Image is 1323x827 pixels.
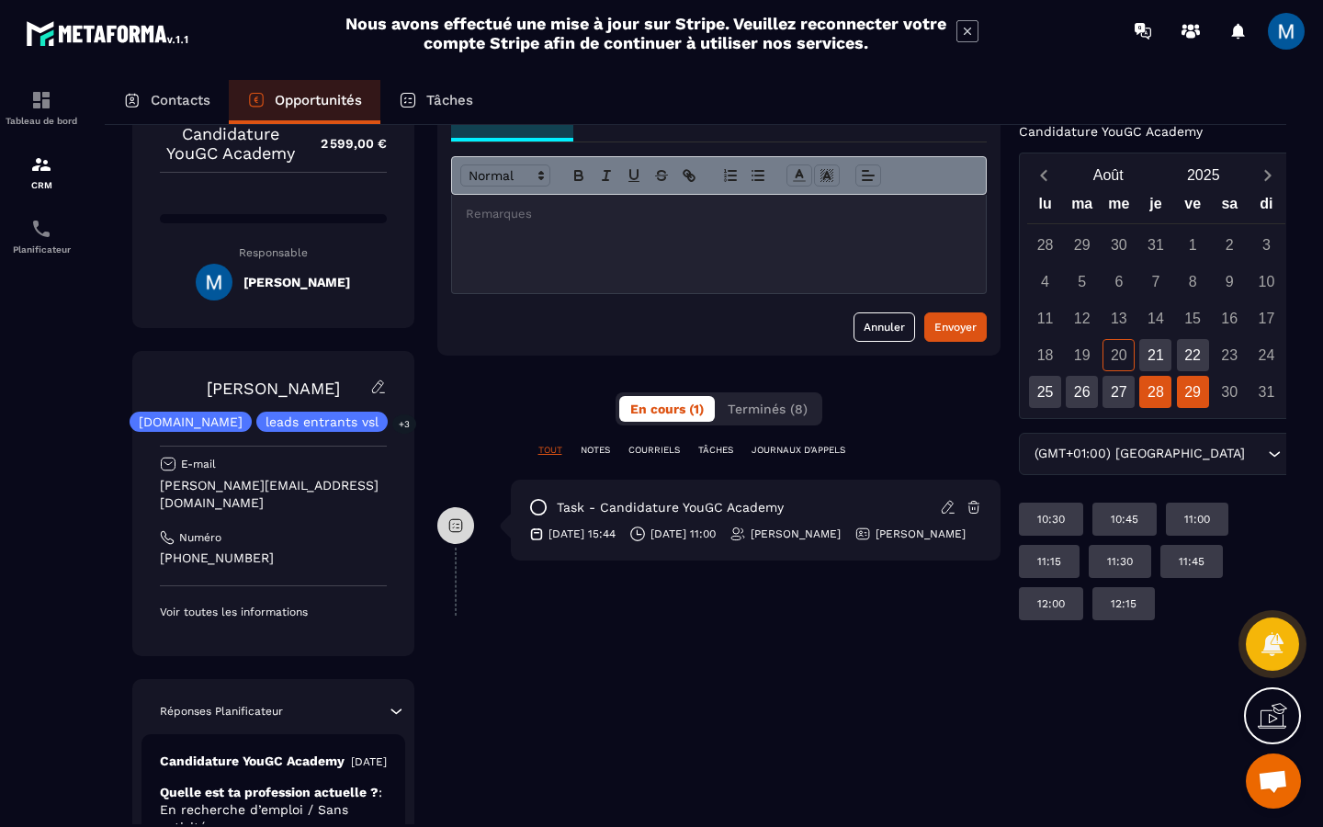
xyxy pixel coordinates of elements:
[351,754,387,769] p: [DATE]
[5,204,78,268] a: schedulerschedulerPlanificateur
[1139,339,1171,371] div: 21
[1250,302,1283,334] div: 17
[1037,512,1065,527] p: 10:30
[1037,596,1065,611] p: 12:00
[538,444,562,457] p: TOUT
[1029,266,1061,298] div: 4
[1101,191,1137,223] div: me
[151,92,210,108] p: Contacts
[243,275,350,289] h5: [PERSON_NAME]
[1102,266,1135,298] div: 6
[934,318,977,336] div: Envoyer
[160,549,387,567] p: [PHONE_NUMBER]
[1174,191,1211,223] div: ve
[5,116,78,126] p: Tableau de bord
[1027,163,1061,187] button: Previous month
[1107,554,1133,569] p: 11:30
[1031,444,1249,464] span: (GMT+01:00) [GEOGRAPHIC_DATA]
[266,415,379,428] p: leads entrants vsl
[1177,229,1209,261] div: 1
[1061,159,1157,191] button: Open months overlay
[854,312,915,342] button: Annuler
[698,444,733,457] p: TÂCHES
[1137,191,1174,223] div: je
[1102,302,1135,334] div: 13
[207,379,340,398] a: [PERSON_NAME]
[30,89,52,111] img: formation
[1066,229,1098,261] div: 29
[302,126,387,162] p: 2 599,00 €
[1066,302,1098,334] div: 12
[5,244,78,255] p: Planificateur
[1029,229,1061,261] div: 28
[1066,376,1098,408] div: 26
[650,527,716,541] p: [DATE] 11:00
[1066,339,1098,371] div: 19
[1027,191,1285,408] div: Calendar wrapper
[160,704,283,719] p: Réponses Planificateur
[876,527,966,541] p: [PERSON_NAME]
[1179,554,1204,569] p: 11:45
[557,499,784,516] p: task - Candidature YouGC Academy
[1019,433,1294,475] div: Search for option
[26,17,191,50] img: logo
[1064,191,1101,223] div: ma
[1250,339,1283,371] div: 24
[1066,266,1098,298] div: 5
[179,530,221,545] p: Numéro
[1102,229,1135,261] div: 30
[275,92,362,108] p: Opportunités
[1139,302,1171,334] div: 14
[380,80,492,124] a: Tâches
[229,80,380,124] a: Opportunités
[751,527,841,541] p: [PERSON_NAME]
[1177,339,1209,371] div: 22
[1139,266,1171,298] div: 7
[1111,512,1138,527] p: 10:45
[5,75,78,140] a: formationformationTableau de bord
[1156,159,1251,191] button: Open years overlay
[1250,266,1283,298] div: 10
[1214,339,1246,371] div: 23
[160,605,387,619] p: Voir toutes les informations
[581,444,610,457] p: NOTES
[619,396,715,422] button: En cours (1)
[1139,376,1171,408] div: 28
[1139,229,1171,261] div: 31
[345,14,947,52] h2: Nous avons effectué une mise à jour sur Stripe. Veuillez reconnecter votre compte Stripe afin de ...
[1214,266,1246,298] div: 9
[30,218,52,240] img: scheduler
[1211,191,1248,223] div: sa
[1214,302,1246,334] div: 16
[1027,229,1285,408] div: Calendar days
[1251,163,1285,187] button: Next month
[628,444,680,457] p: COURRIELS
[1250,229,1283,261] div: 3
[1214,376,1246,408] div: 30
[5,180,78,190] p: CRM
[5,140,78,204] a: formationformationCRM
[1029,376,1061,408] div: 25
[160,246,387,259] p: Responsable
[1184,512,1210,527] p: 11:00
[1249,444,1263,464] input: Search for option
[139,415,243,428] p: [DOMAIN_NAME]
[181,457,216,471] p: E-mail
[1250,376,1283,408] div: 31
[1177,266,1209,298] div: 8
[1248,191,1284,223] div: di
[548,527,616,541] p: [DATE] 15:44
[1102,376,1135,408] div: 27
[160,477,387,512] p: [PERSON_NAME][EMAIL_ADDRESS][DOMAIN_NAME]
[924,312,987,342] button: Envoyer
[1177,302,1209,334] div: 15
[426,92,473,108] p: Tâches
[1246,753,1301,809] a: Ouvrir le chat
[1214,229,1246,261] div: 2
[1027,191,1064,223] div: lu
[1102,339,1135,371] div: 20
[752,444,845,457] p: JOURNAUX D'APPELS
[392,414,416,434] p: +3
[1029,302,1061,334] div: 11
[160,124,302,163] p: Candidature YouGC Academy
